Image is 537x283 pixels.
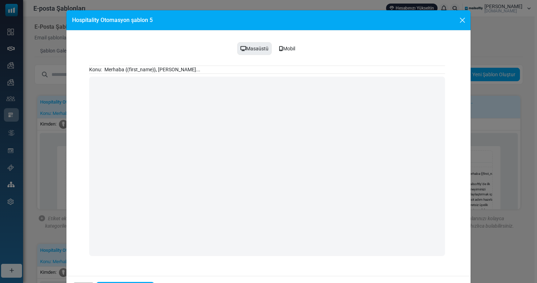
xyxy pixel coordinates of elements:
div: Mobil [275,42,300,55]
button: Close [457,15,468,26]
div: Masaüstü [237,42,272,55]
h6: Hospitality Otomasyon şablon 5 [72,16,153,24]
span: Merhaba {(first_name)}, [PERSON_NAME]... [104,67,200,72]
span: Konu: [89,67,103,72]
